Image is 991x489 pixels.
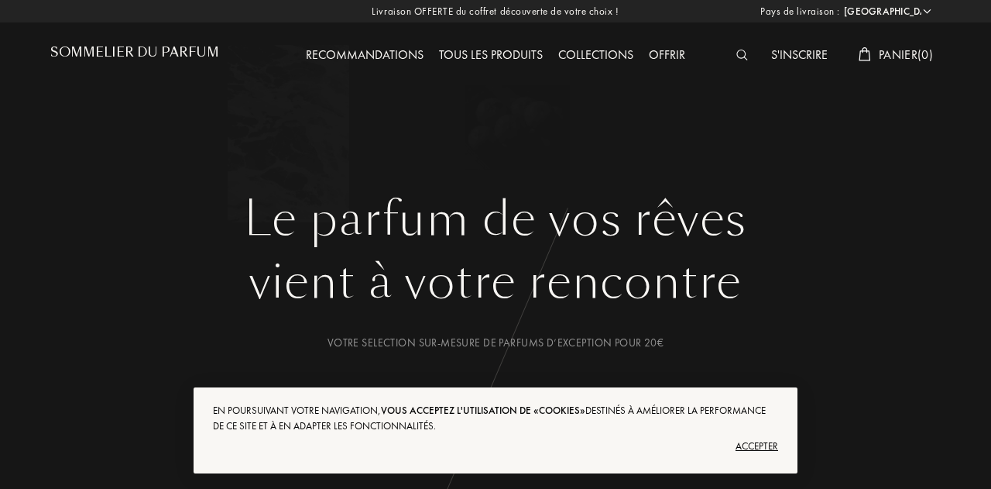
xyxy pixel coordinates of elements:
span: Panier ( 0 ) [879,46,933,63]
a: Tous les produits [431,46,550,63]
div: Offrir [641,46,693,66]
div: S'inscrire [763,46,835,66]
span: Pays de livraison : [760,4,840,19]
div: vient à votre rencontre [62,247,929,317]
span: vous acceptez l'utilisation de «cookies» [381,404,585,417]
img: cart_white.svg [859,47,871,61]
a: Offrir [641,46,693,63]
div: Collections [550,46,641,66]
div: Votre selection sur-mesure de parfums d’exception pour 20€ [62,335,929,351]
div: En poursuivant votre navigation, destinés à améliorer la performance de ce site et à en adapter l... [213,403,778,434]
div: Recommandations [298,46,431,66]
div: Accepter [213,434,778,459]
a: Collections [550,46,641,63]
a: Sommelier du Parfum [50,45,219,66]
a: S'inscrire [763,46,835,63]
a: Recommandations [298,46,431,63]
img: search_icn_white.svg [736,50,748,60]
h1: Le parfum de vos rêves [62,191,929,247]
div: Tous les produits [431,46,550,66]
h1: Sommelier du Parfum [50,45,219,60]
